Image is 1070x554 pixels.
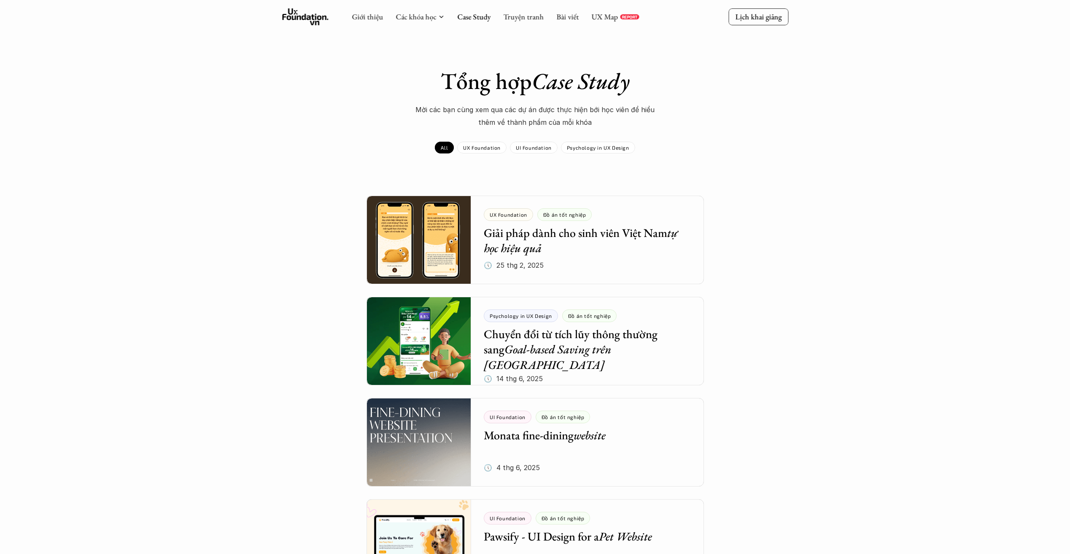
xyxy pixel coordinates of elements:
p: UX Foundation [463,145,501,151]
a: Giới thiệu [352,12,383,22]
a: UX Map [591,12,618,22]
p: All [441,145,448,151]
p: Psychology in UX Design [567,145,629,151]
p: UI Foundation [516,145,552,151]
a: REPORT [620,14,639,19]
a: Các khóa học [396,12,436,22]
h1: Tổng hợp [388,67,683,95]
a: Lịch khai giảng [728,8,788,25]
a: Monata fine-diningwebsite🕔 4 thg 6, 2025 [367,398,704,487]
a: Giải pháp dành cho sinh viên Việt Namtự học hiệu quả🕔 25 thg 2, 2025 [367,196,704,284]
a: Bài viết [556,12,579,22]
a: Chuyển đổi từ tích lũy thông thường sangGoal-based Saving trên [GEOGRAPHIC_DATA]🕔 14 thg 6, 2025 [367,297,704,385]
p: Lịch khai giảng [735,12,782,22]
p: REPORT [622,14,637,19]
em: Case Study [532,66,630,96]
a: Case Study [457,12,491,22]
a: Truyện tranh [503,12,544,22]
p: Mời các bạn cùng xem qua các dự án được thực hiện bới học viên để hiểu thêm về thành phẩm của mỗi... [409,103,662,129]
